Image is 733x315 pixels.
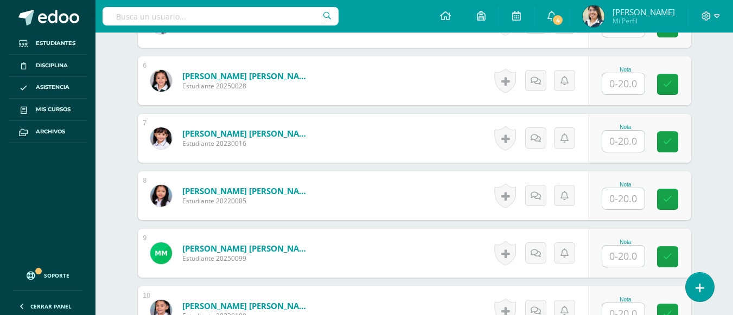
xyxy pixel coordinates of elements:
span: Mis cursos [36,105,71,114]
input: 0-20.0 [602,246,645,267]
span: Archivos [36,127,65,136]
a: Estudiantes [9,33,87,55]
span: Soporte [44,272,69,279]
img: 404b5c15c138f3bb96076bfbe0b84fd5.png [583,5,604,27]
div: Nota [602,239,649,245]
a: [PERSON_NAME] [PERSON_NAME] [182,243,313,254]
span: Estudiante 20250028 [182,81,313,91]
span: [PERSON_NAME] [613,7,675,17]
a: Disciplina [9,55,87,77]
input: 0-20.0 [602,188,645,209]
span: Estudiante 20220005 [182,196,313,205]
img: d21a30d14fc19d169bc42d364f959bb6.png [150,242,172,264]
img: 53813fdb70083038b7f7f83d230c0484.png [150,70,172,92]
span: 4 [552,14,564,26]
span: Estudiante 20230016 [182,139,313,148]
a: Mis cursos [9,99,87,121]
a: [PERSON_NAME] [PERSON_NAME] [182,70,313,81]
span: Disciplina [36,61,68,70]
img: cdce647d19b8463b61b98c02aba9ea07.png [150,185,172,207]
div: Nota [602,124,649,130]
a: Asistencia [9,77,87,99]
a: [PERSON_NAME] [PERSON_NAME] [182,128,313,139]
span: Mi Perfil [613,16,675,25]
input: 0-20.0 [602,131,645,152]
span: Cerrar panel [30,303,72,310]
div: Nota [602,67,649,73]
a: Archivos [9,121,87,143]
a: [PERSON_NAME] [PERSON_NAME] [182,185,313,196]
div: Nota [602,182,649,188]
input: Busca un usuario... [103,7,339,25]
a: Soporte [13,261,82,287]
input: 0-20.0 [602,73,645,94]
span: Asistencia [36,83,69,92]
span: Estudiante 20250099 [182,254,313,263]
img: fc52e84e92f8b1abfda038fa62585b4b.png [150,127,172,149]
span: Estudiantes [36,39,75,48]
div: Nota [602,297,649,303]
a: [PERSON_NAME] [PERSON_NAME] [182,300,313,311]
